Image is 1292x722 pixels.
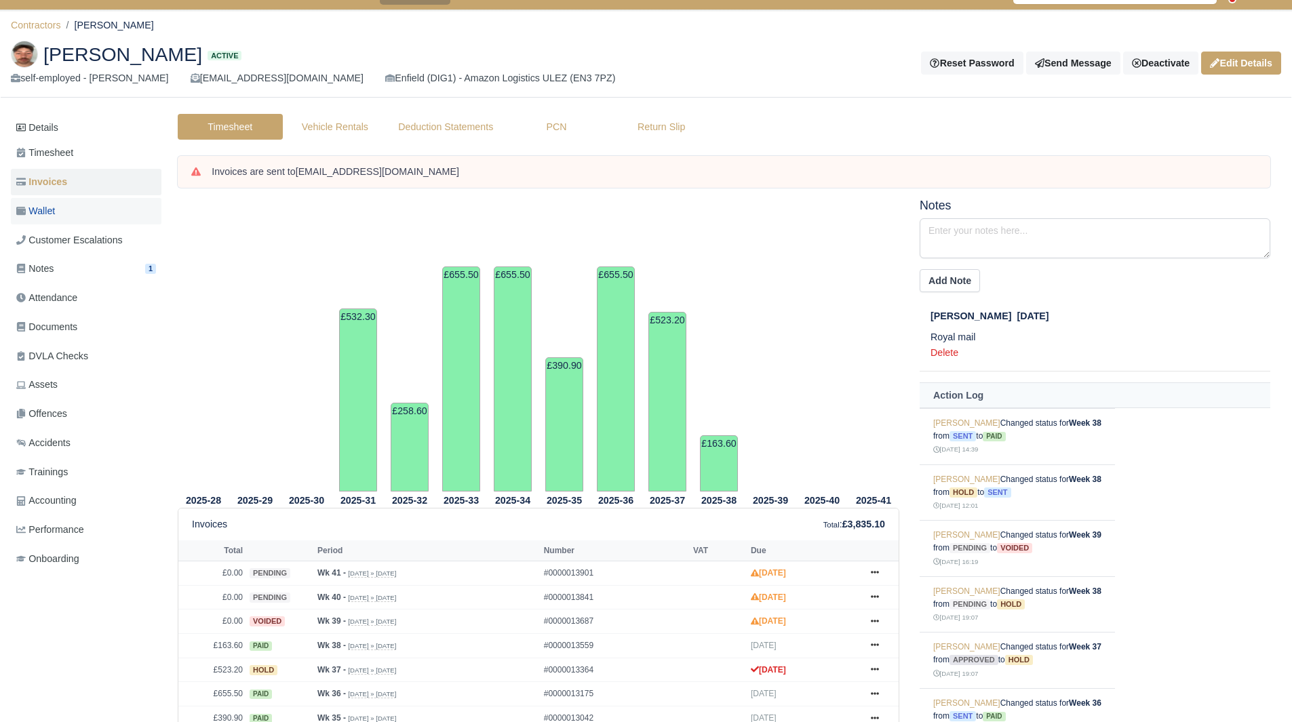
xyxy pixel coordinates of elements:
small: [DATE] » [DATE] [348,642,396,650]
td: £0.00 [178,561,246,586]
span: pending [950,599,990,609]
div: [EMAIL_ADDRESS][DOMAIN_NAME] [191,71,364,86]
small: [DATE] 12:01 [933,502,978,509]
span: Trainings [16,464,68,480]
a: Accounting [11,487,161,514]
span: pending [250,593,290,603]
button: Add Note [920,269,980,292]
div: : [823,517,885,532]
th: 2025-39 [745,492,796,508]
a: Onboarding [11,546,161,572]
span: approved [950,655,998,665]
td: £655.50 [442,266,480,492]
strong: [EMAIL_ADDRESS][DOMAIN_NAME] [296,166,459,177]
th: 2025-28 [178,492,229,508]
a: Invoices [11,169,161,195]
small: Total [823,521,840,529]
a: Timesheet [11,140,161,166]
th: 2025-29 [229,492,281,508]
a: Deactivate [1123,52,1198,75]
small: [DATE] » [DATE] [348,690,396,698]
td: £163.60 [178,634,246,658]
a: Send Message [1026,52,1120,75]
td: Changed status for from to [920,521,1115,577]
th: 2025-36 [590,492,642,508]
span: hold [1005,655,1033,665]
strong: Wk 41 - [317,568,346,578]
small: [DATE] 16:19 [933,558,978,565]
span: voided [250,616,285,626]
span: Onboarding [16,551,79,567]
span: DVLA Checks [16,348,88,364]
th: Due [747,540,858,561]
a: Notes 1 [11,256,161,282]
span: Performance [16,522,84,538]
span: paid [983,712,1005,721]
th: Number [541,540,690,561]
td: Changed status for from to [920,464,1115,521]
span: pending [950,543,990,553]
div: [DATE] [931,308,1270,324]
span: paid [983,432,1005,441]
span: hold [250,665,277,675]
span: voided [997,543,1032,553]
td: £523.20 [178,658,246,682]
span: [PERSON_NAME] [931,310,1011,321]
td: £523.20 [648,312,686,492]
a: Vehicle Rentals [283,114,388,140]
strong: Week 38 [1069,418,1101,428]
a: Accidents [11,430,161,456]
a: Assets [11,372,161,398]
th: Action Log [920,383,1270,408]
a: [PERSON_NAME] [933,530,1000,540]
span: Customer Escalations [16,233,123,248]
td: £258.60 [391,403,429,492]
td: #0000013559 [541,634,690,658]
span: paid [250,689,272,699]
small: [DATE] » [DATE] [348,594,396,602]
a: [PERSON_NAME] [933,642,1000,651]
a: Return Slip [609,114,714,140]
li: [PERSON_NAME] [61,18,154,33]
div: Invoices are sent to [212,165,1257,179]
small: [DATE] » [DATE] [348,618,396,626]
span: hold [997,599,1025,609]
a: Contractors [11,20,61,31]
th: Period [314,540,541,561]
td: £655.50 [597,266,635,492]
th: 2025-41 [848,492,899,508]
span: [DATE] [751,689,777,698]
strong: Wk 39 - [317,616,346,626]
a: DVLA Checks [11,343,161,369]
a: PCN [504,114,609,140]
span: pending [250,568,290,578]
small: [DATE] » [DATE] [348,569,396,578]
small: [DATE] » [DATE] [348,666,396,675]
small: [DATE] 19:07 [933,670,978,677]
td: £655.50 [494,266,532,492]
span: paid [250,641,272,651]
span: sent [950,711,976,721]
a: Edit Details [1201,52,1281,75]
a: [PERSON_NAME] [933,475,1000,484]
a: Performance [11,517,161,543]
span: Notes [16,261,54,277]
th: 2025-33 [435,492,487,508]
a: [PERSON_NAME] [933,418,1000,428]
a: [PERSON_NAME] [933,698,1000,708]
span: [PERSON_NAME] [43,45,202,64]
td: £163.60 [700,435,738,492]
td: #0000013175 [541,682,690,706]
span: Timesheet [16,145,73,161]
span: sent [950,431,976,441]
span: Accidents [16,435,71,451]
iframe: Chat Widget [1048,565,1292,722]
div: Enfield (DIG1) - Amazon Logistics ULEZ (EN3 7PZ) [385,71,615,86]
div: Michael Papamichael [1,30,1291,98]
span: Documents [16,319,77,335]
a: Delete [931,347,958,358]
td: Changed status for from to [920,633,1115,689]
strong: [DATE] [751,665,786,675]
